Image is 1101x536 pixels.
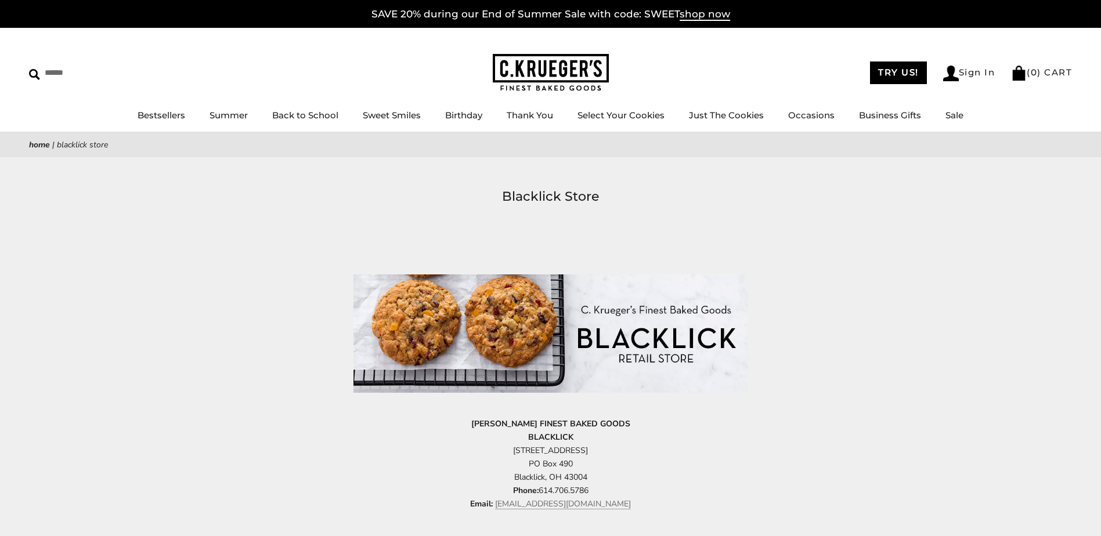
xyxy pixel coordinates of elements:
[528,432,573,443] strong: BLACKLICK
[495,498,631,509] a: [EMAIL_ADDRESS][DOMAIN_NAME]
[57,139,108,150] span: Blacklick Store
[470,485,631,509] span: 614.706.5786
[945,110,963,121] a: Sale
[788,110,835,121] a: Occasions
[513,485,539,496] strong: Phone:
[29,64,167,82] input: Search
[1011,67,1072,78] a: (0) CART
[943,66,959,81] img: Account
[353,417,748,511] p: PO Box 490
[371,8,730,21] a: SAVE 20% during our End of Summer Sale with code: SWEETshop now
[507,110,553,121] a: Thank You
[445,110,482,121] a: Birthday
[471,418,630,429] strong: [PERSON_NAME] FINEST BAKED GOODS
[577,110,665,121] a: Select Your Cookies
[272,110,338,121] a: Back to School
[29,69,40,80] img: Search
[870,61,927,84] a: TRY US!
[1031,67,1038,78] span: 0
[943,66,995,81] a: Sign In
[680,8,730,21] span: shop now
[46,186,1055,207] h1: Blacklick Store
[363,110,421,121] a: Sweet Smiles
[1011,66,1027,81] img: Bag
[138,110,185,121] a: Bestsellers
[514,472,587,483] span: Blacklick, OH 43004
[493,54,609,92] img: C.KRUEGER'S
[859,110,921,121] a: Business Gifts
[29,138,1072,151] nav: breadcrumbs
[689,110,764,121] a: Just The Cookies
[513,445,588,456] span: [STREET_ADDRESS]
[52,139,55,150] span: |
[29,139,50,150] a: Home
[210,110,248,121] a: Summer
[470,498,493,509] strong: Email:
